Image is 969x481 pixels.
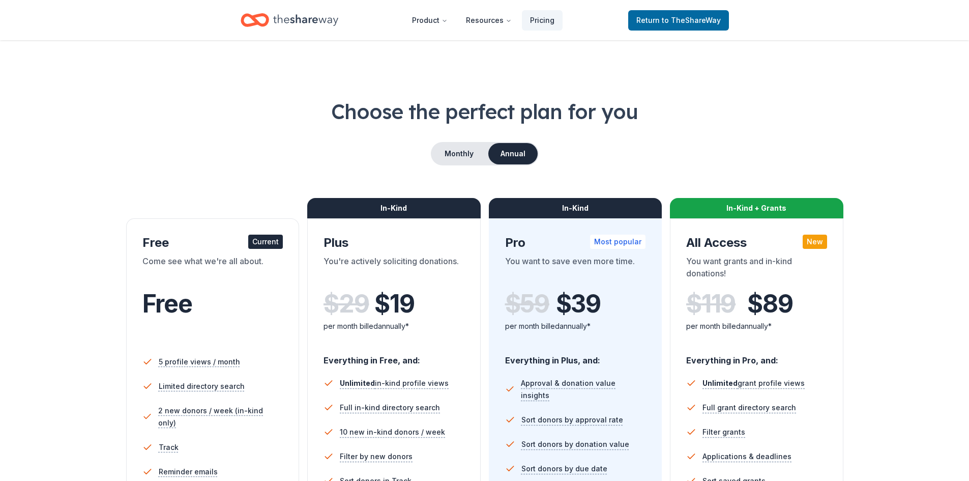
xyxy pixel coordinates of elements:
[505,320,646,332] div: per month billed annually*
[340,379,449,387] span: in-kind profile views
[489,198,662,218] div: In-Kind
[159,466,218,478] span: Reminder emails
[670,198,843,218] div: In-Kind + Grants
[142,289,192,319] span: Free
[340,426,445,438] span: 10 new in-kind donors / week
[628,10,729,31] a: Returnto TheShareWay
[747,290,792,318] span: $ 89
[324,235,464,251] div: Plus
[374,290,414,318] span: $ 19
[159,356,240,368] span: 5 profile views / month
[505,346,646,367] div: Everything in Plus, and:
[521,463,607,475] span: Sort donors by due date
[702,426,745,438] span: Filter grants
[505,255,646,284] div: You want to save even more time.
[521,438,629,450] span: Sort donors by donation value
[702,402,796,414] span: Full grant directory search
[662,16,721,24] span: to TheShareWay
[340,402,440,414] span: Full in-kind directory search
[159,380,245,392] span: Limited directory search
[702,379,738,387] span: Unlimited
[521,377,645,402] span: Approval & donation value insights
[404,10,456,31] button: Product
[686,255,827,284] div: You want grants and in-kind donations!
[702,450,791,463] span: Applications & deadlines
[432,143,486,164] button: Monthly
[636,14,721,26] span: Return
[324,346,464,367] div: Everything in Free, and:
[686,235,827,251] div: All Access
[556,290,601,318] span: $ 39
[248,235,283,249] div: Current
[41,97,928,126] h1: Choose the perfect plan for you
[521,414,623,426] span: Sort donors by approval rate
[686,346,827,367] div: Everything in Pro, and:
[340,450,413,463] span: Filter by new donors
[142,255,283,284] div: Come see what we're all about.
[702,379,805,387] span: grant profile views
[488,143,538,164] button: Annual
[686,320,827,332] div: per month billed annually*
[307,198,481,218] div: In-Kind
[142,235,283,251] div: Free
[324,255,464,284] div: You're actively soliciting donations.
[404,8,563,32] nav: Main
[458,10,520,31] button: Resources
[158,405,283,429] span: 2 new donors / week (in-kind only)
[590,235,645,249] div: Most popular
[159,441,179,454] span: Track
[505,235,646,251] div: Pro
[241,8,338,32] a: Home
[522,10,563,31] a: Pricing
[324,320,464,332] div: per month billed annually*
[803,235,827,249] div: New
[340,379,375,387] span: Unlimited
